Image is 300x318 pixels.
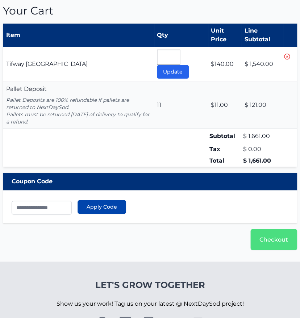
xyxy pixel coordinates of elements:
td: 11 [154,82,208,129]
td: $ 121.00 [242,82,283,129]
p: Show us your work! Tag us on your latest @ NextDaySod project! [57,290,244,317]
th: Qty [154,24,208,47]
td: Subtotal [208,129,242,144]
td: $140.00 [208,47,242,82]
th: Line Subtotal [242,24,283,47]
button: Apply Code [78,200,126,214]
td: Tifway [GEOGRAPHIC_DATA] [3,47,154,82]
th: Unit Price [208,24,242,47]
td: Total [208,155,242,167]
a: Checkout [250,229,297,250]
td: $ 0.00 [242,143,283,155]
td: Tax [208,143,242,155]
button: Update [157,65,189,79]
th: Item [3,24,154,47]
div: Coupon Code [3,173,297,190]
td: $ 1,540.00 [242,47,283,82]
td: $ 1,661.00 [242,155,283,167]
p: Pallet Deposits are 100% refundable if pallets are returned to NextDaySod. Pallets must be return... [6,96,151,125]
td: $11.00 [208,82,242,129]
td: $ 1,661.00 [242,129,283,144]
h1: Your Cart [3,4,297,17]
span: Apply Code [87,203,117,210]
td: Pallet Deposit [3,82,154,129]
h4: Let's Grow Together [57,279,244,290]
